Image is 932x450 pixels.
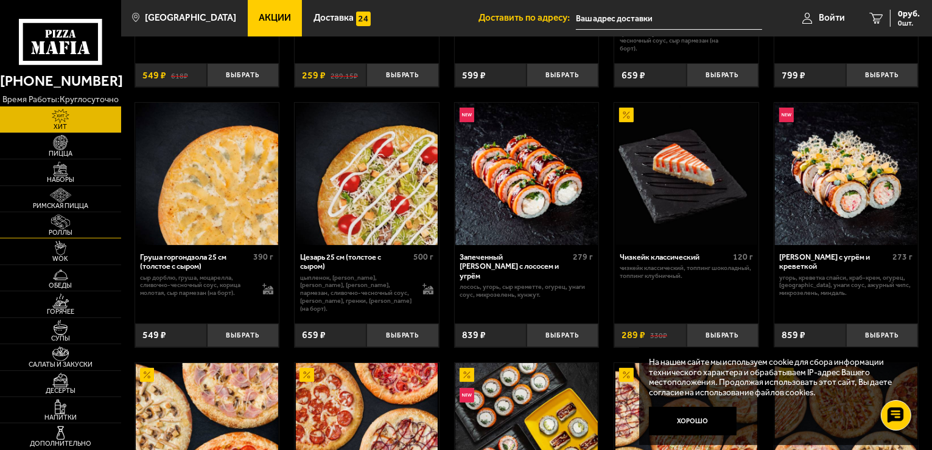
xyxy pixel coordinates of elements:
span: 549 ₽ [142,71,166,80]
p: сыр дорблю, груша, моцарелла, сливочно-чесночный соус, корица молотая, сыр пармезан (на борт). [140,274,253,297]
img: Акционный [140,368,155,382]
img: Новинка [779,108,794,122]
s: 618 ₽ [171,71,188,80]
span: 289 ₽ [622,330,645,340]
s: 330 ₽ [650,330,667,340]
button: Выбрать [687,63,759,87]
button: Выбрать [366,63,438,87]
a: НовинкаЗапеченный ролл Гурмэ с лососем и угрём [455,103,599,245]
img: 15daf4d41897b9f0e9f617042186c801.svg [356,12,371,26]
img: Акционный [619,108,634,122]
img: Цезарь 25 см (толстое с сыром) [296,103,438,245]
span: 120 г [733,252,753,262]
img: Новинка [460,108,474,122]
p: На нашем сайте мы используем cookie для сбора информации технического характера и обрабатываем IP... [649,357,902,397]
span: Доставка [314,13,354,22]
span: Доставить по адресу: [478,13,576,22]
div: Цезарь 25 см (толстое с сыром) [300,252,410,271]
p: Чизкейк классический, топпинг шоколадный, топпинг клубничный. [620,265,753,280]
div: Груша горгондзола 25 см (толстое с сыром) [140,252,250,271]
img: Запеченный ролл Гурмэ с лососем и угрём [455,103,598,245]
p: цыпленок, [PERSON_NAME], [PERSON_NAME], [PERSON_NAME], пармезан, сливочно-чесночный соус, [PERSON... [300,274,413,313]
input: Ваш адрес доставки [576,7,762,30]
img: Акционный [619,368,634,382]
span: 549 ₽ [142,330,166,340]
button: Выбрать [366,324,438,347]
span: 0 шт. [898,19,920,27]
span: 279 г [573,252,594,262]
span: 799 ₽ [782,71,805,80]
button: Выбрать [207,324,279,347]
a: НовинкаРолл Калипсо с угрём и креветкой [774,103,919,245]
div: Чизкейк классический [620,252,730,261]
span: 839 ₽ [462,330,486,340]
span: 500 г [413,252,433,262]
span: 659 ₽ [302,330,326,340]
p: лосось, угорь, Сыр креметте, огурец, унаги соус, микрозелень, кунжут. [460,283,593,299]
a: АкционныйЧизкейк классический [614,103,759,245]
img: Акционный [460,368,474,382]
button: Выбрать [527,324,598,347]
div: [PERSON_NAME] с угрём и креветкой [779,252,889,271]
p: угорь, креветка спайси, краб-крем, огурец, [GEOGRAPHIC_DATA], унаги соус, ажурный чипс, микрозеле... [779,274,913,297]
button: Выбрать [846,324,918,347]
span: 659 ₽ [622,71,645,80]
span: 599 ₽ [462,71,486,80]
img: Чизкейк классический [615,103,758,245]
s: 289.15 ₽ [331,71,358,80]
span: 259 ₽ [302,71,326,80]
img: Груша горгондзола 25 см (толстое с сыром) [136,103,278,245]
span: 273 г [893,252,913,262]
span: 390 г [253,252,273,262]
img: Новинка [460,388,474,403]
a: Груша горгондзола 25 см (толстое с сыром) [135,103,279,245]
span: Войти [819,13,845,22]
div: Запеченный [PERSON_NAME] с лососем и угрём [460,252,570,280]
span: [GEOGRAPHIC_DATA] [145,13,236,22]
img: Акционный [300,368,314,382]
img: Ролл Калипсо с угрём и креветкой [775,103,917,245]
span: 0 руб. [898,10,920,18]
button: Выбрать [527,63,598,87]
a: Цезарь 25 см (толстое с сыром) [295,103,439,245]
button: Выбрать [207,63,279,87]
button: Хорошо [649,407,737,436]
span: Акции [259,13,291,22]
button: Выбрать [687,324,759,347]
span: 859 ₽ [782,330,805,340]
button: Выбрать [846,63,918,87]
